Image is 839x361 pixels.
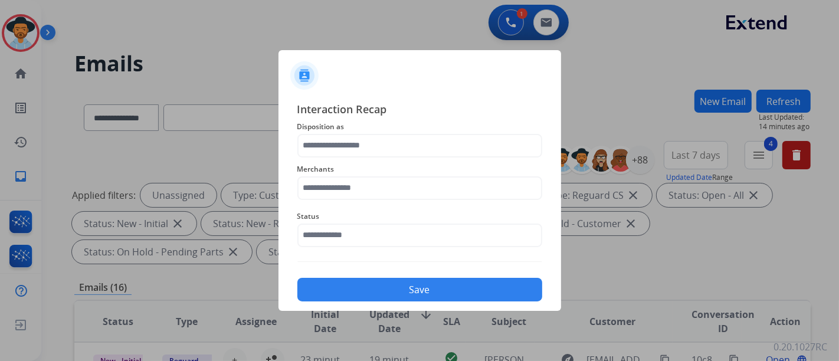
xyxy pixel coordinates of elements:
img: contactIcon [290,61,319,90]
button: Save [297,278,542,301]
img: contact-recap-line.svg [297,261,542,262]
p: 0.20.1027RC [774,340,827,354]
span: Merchants [297,162,542,176]
span: Disposition as [297,120,542,134]
span: Status [297,209,542,224]
span: Interaction Recap [297,101,542,120]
